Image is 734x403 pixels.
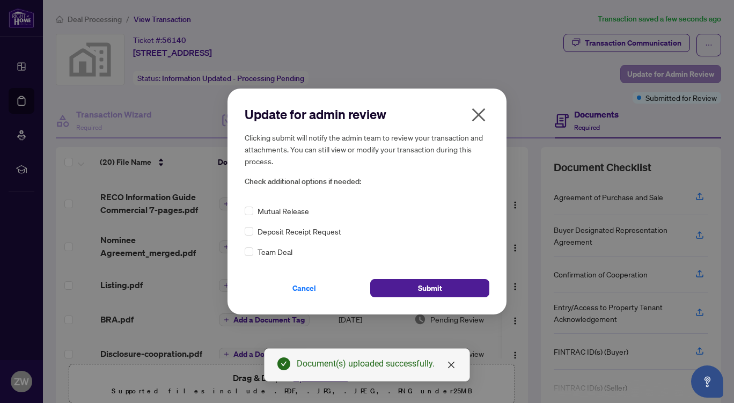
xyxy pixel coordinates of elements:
[245,279,364,297] button: Cancel
[470,106,487,123] span: close
[447,361,456,369] span: close
[445,359,457,371] a: Close
[277,357,290,370] span: check-circle
[691,365,723,398] button: Open asap
[418,280,442,297] span: Submit
[258,246,292,258] span: Team Deal
[258,225,341,237] span: Deposit Receipt Request
[245,131,489,167] h5: Clicking submit will notify the admin team to review your transaction and attachments. You can st...
[245,175,489,188] span: Check additional options if needed:
[245,106,489,123] h2: Update for admin review
[292,280,316,297] span: Cancel
[258,205,309,217] span: Mutual Release
[370,279,489,297] button: Submit
[297,357,457,370] div: Document(s) uploaded successfully.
